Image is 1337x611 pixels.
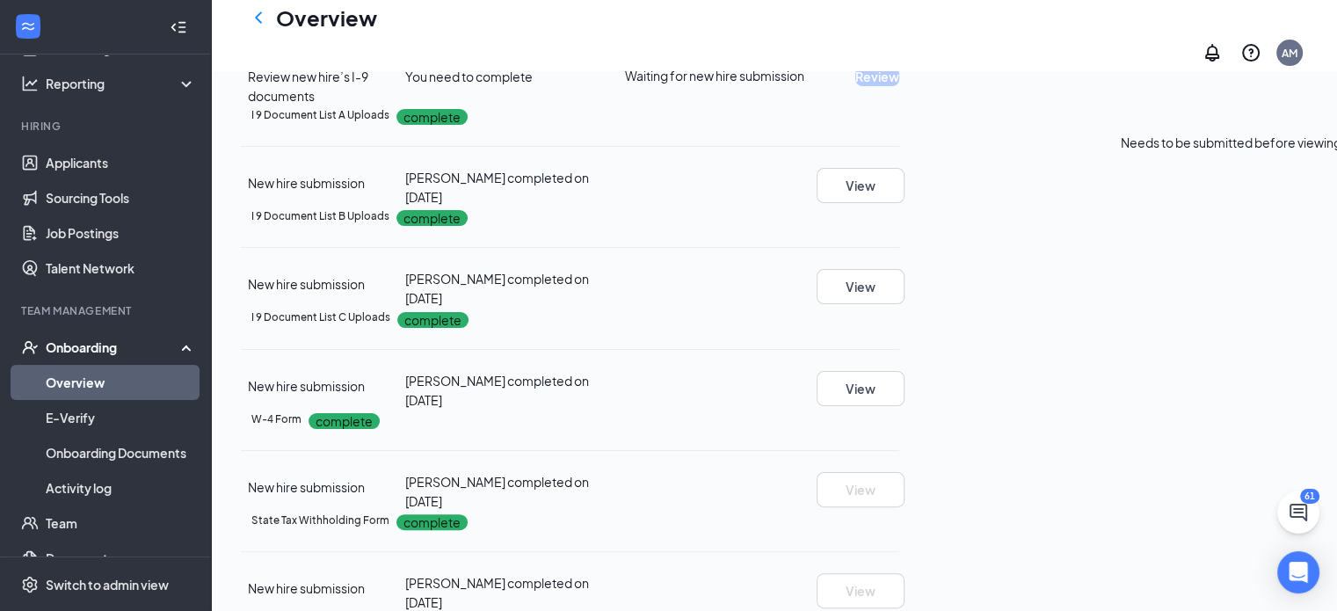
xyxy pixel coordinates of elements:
h1: Overview [276,3,377,33]
a: Overview [46,365,196,400]
div: Team Management [21,303,193,318]
span: [PERSON_NAME] completed on [DATE] [405,373,589,408]
button: View [817,168,905,203]
a: Talent Network [46,251,196,286]
p: complete [396,514,468,530]
span: [PERSON_NAME] completed on [DATE] [405,170,589,205]
h5: I 9 Document List B Uploads [251,208,389,224]
span: [PERSON_NAME] completed on [DATE] [405,575,589,610]
button: View [817,371,905,406]
span: You need to complete [405,69,533,84]
h5: State Tax Withholding Form [251,513,389,528]
div: Reporting [46,75,197,92]
p: complete [396,109,468,125]
span: [PERSON_NAME] completed on [DATE] [405,271,589,306]
div: AM [1282,46,1297,61]
h5: I 9 Document List A Uploads [251,107,389,123]
a: Team [46,506,196,541]
div: 61 [1300,489,1319,504]
span: [PERSON_NAME] completed on [DATE] [405,474,589,509]
svg: UserCheck [21,338,39,356]
span: New hire submission [248,175,365,191]
span: Review new hire’s I-9 documents [248,69,368,104]
span: New hire submission [248,276,365,292]
svg: WorkstreamLogo [19,18,37,35]
span: New hire submission [248,479,365,495]
button: ChatActive [1277,491,1319,534]
a: Onboarding Documents [46,435,196,470]
h5: I 9 Document List C Uploads [251,309,390,325]
svg: Notifications [1202,42,1223,63]
svg: ChevronLeft [248,7,269,28]
span: New hire submission [248,378,365,394]
a: Applicants [46,145,196,180]
div: Switch to admin view [46,576,169,593]
button: Review [855,67,899,86]
a: Sourcing Tools [46,180,196,215]
div: Hiring [21,119,193,134]
p: complete [396,210,468,226]
a: Documents [46,541,196,576]
div: Open Intercom Messenger [1277,551,1319,593]
svg: ChatActive [1288,502,1309,523]
svg: Settings [21,576,39,593]
svg: QuestionInfo [1240,42,1261,63]
h5: W-4 Form [251,411,302,427]
button: View [817,573,905,608]
button: View [817,269,905,304]
svg: Collapse [170,18,187,36]
div: Onboarding [46,338,181,356]
span: Waiting for new hire submission [625,67,804,84]
svg: Analysis [21,75,39,92]
p: complete [309,413,380,429]
span: New hire submission [248,580,365,596]
a: E-Verify [46,400,196,435]
a: Job Postings [46,215,196,251]
button: View [817,472,905,507]
p: complete [397,312,469,328]
a: Activity log [46,470,196,506]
